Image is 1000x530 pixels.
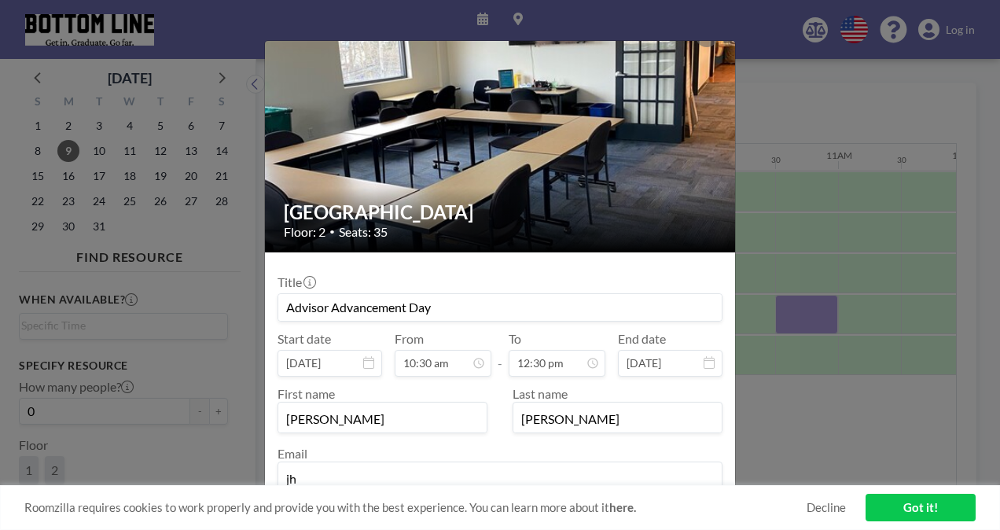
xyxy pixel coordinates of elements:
[24,500,807,515] span: Roomzilla requires cookies to work properly and provide you with the best experience. You can lea...
[284,224,325,240] span: Floor: 2
[278,406,487,432] input: First name
[329,226,335,237] span: •
[498,337,502,371] span: -
[278,446,307,461] label: Email
[278,294,722,321] input: Guest reservation
[866,494,976,521] a: Got it!
[509,331,521,347] label: To
[278,466,722,492] input: Email
[395,331,424,347] label: From
[807,500,846,515] a: Decline
[278,331,331,347] label: Start date
[618,331,666,347] label: End date
[339,224,388,240] span: Seats: 35
[284,201,718,224] h2: [GEOGRAPHIC_DATA]
[278,274,314,290] label: Title
[278,386,335,401] label: First name
[513,406,722,432] input: Last name
[609,500,636,514] a: here.
[513,386,568,401] label: Last name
